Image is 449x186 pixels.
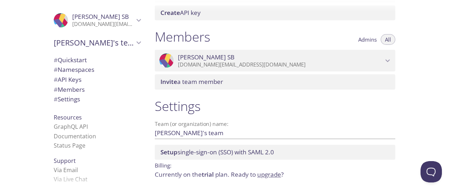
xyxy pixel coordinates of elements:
span: single-sign-on (SSO) with SAML 2.0 [160,148,274,156]
span: [PERSON_NAME] SB [178,53,234,61]
div: Team Settings [48,94,146,104]
span: Members [54,85,85,94]
span: # [54,65,58,74]
div: Members [48,85,146,95]
div: Setup SSO [155,145,395,160]
div: Namespaces [48,65,146,75]
label: Team (or organization) name: [155,121,229,127]
a: upgrade [257,170,281,179]
p: Currently on the plan. [155,170,395,179]
div: Quickstart [48,55,146,65]
span: Resources [54,113,82,121]
iframe: Help Scout Beacon - Open [421,161,442,182]
span: # [54,85,58,94]
a: Status Page [54,142,85,149]
span: API Keys [54,75,81,84]
div: Jenny SB [155,50,395,72]
div: Jenny SB [48,9,146,32]
div: Jenny's team [48,33,146,52]
p: [DOMAIN_NAME][EMAIL_ADDRESS][DOMAIN_NAME] [72,21,134,28]
span: Setup [160,148,178,156]
div: Create API Key [155,5,395,20]
h1: Settings [155,98,395,114]
a: Via Email [54,166,78,174]
button: Admins [354,34,381,45]
button: All [381,34,395,45]
p: [DOMAIN_NAME][EMAIL_ADDRESS][DOMAIN_NAME] [178,61,383,68]
span: # [54,56,58,64]
a: Documentation [54,132,96,140]
div: API Keys [48,75,146,85]
h1: Members [155,29,210,45]
span: Invite [160,78,177,86]
span: [PERSON_NAME] SB [72,12,129,21]
span: # [54,75,58,84]
span: # [54,95,58,103]
span: [PERSON_NAME]'s team [54,38,134,48]
span: Quickstart [54,56,87,64]
span: Create [160,9,180,17]
a: GraphQL API [54,123,88,131]
span: Support [54,157,76,165]
span: trial [202,170,214,179]
span: Settings [54,95,80,103]
span: a team member [160,78,223,86]
div: Invite a team member [155,74,395,89]
span: Namespaces [54,65,94,74]
p: Billing: [155,160,395,170]
span: API key [160,9,201,17]
span: Ready to ? [231,170,284,179]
